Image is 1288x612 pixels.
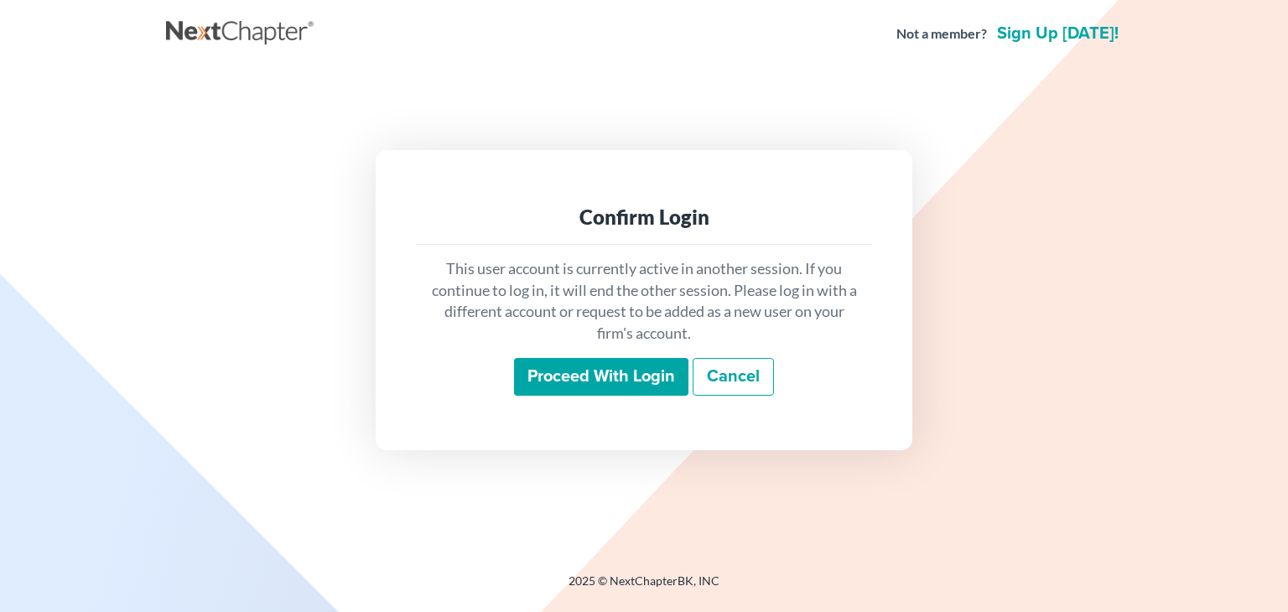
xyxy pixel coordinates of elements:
a: Cancel [693,358,774,397]
strong: Not a member? [896,24,987,44]
input: Proceed with login [514,358,688,397]
a: Sign up [DATE]! [994,25,1122,42]
div: Confirm Login [429,204,859,231]
div: 2025 © NextChapterBK, INC [166,573,1122,603]
p: This user account is currently active in another session. If you continue to log in, it will end ... [429,258,859,345]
